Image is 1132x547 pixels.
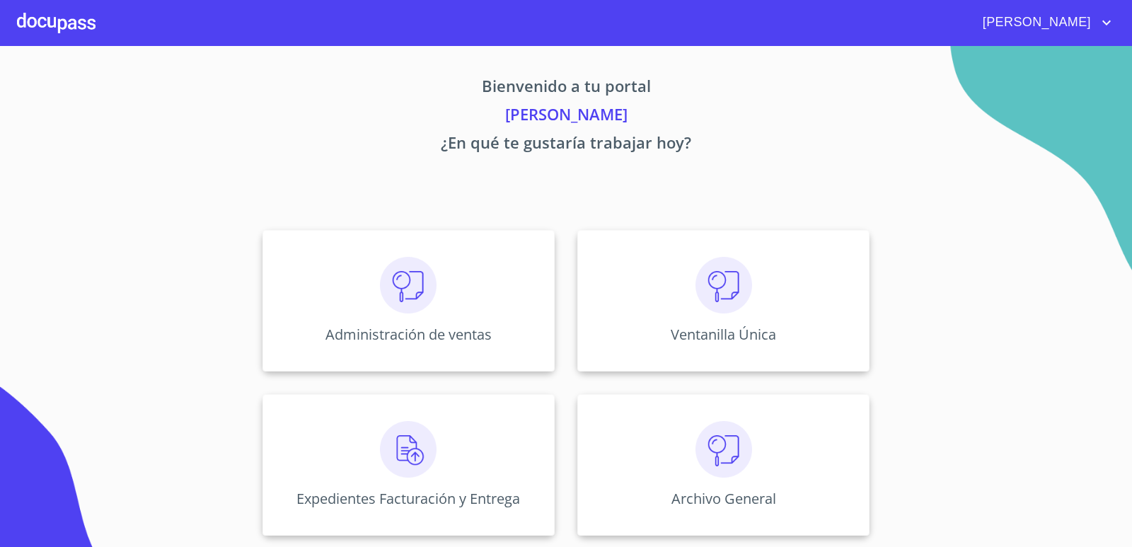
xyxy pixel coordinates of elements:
p: ¿En qué te gustaría trabajar hoy? [130,131,1002,159]
img: consulta.png [695,421,752,478]
button: account of current user [972,11,1115,34]
p: Expedientes Facturación y Entrega [296,489,520,508]
p: Ventanilla Única [671,325,776,344]
img: carga.png [380,421,437,478]
p: Archivo General [671,489,776,508]
p: Administración de ventas [325,325,492,344]
span: [PERSON_NAME] [972,11,1098,34]
p: [PERSON_NAME] [130,103,1002,131]
img: consulta.png [380,257,437,313]
img: consulta.png [695,257,752,313]
p: Bienvenido a tu portal [130,74,1002,103]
